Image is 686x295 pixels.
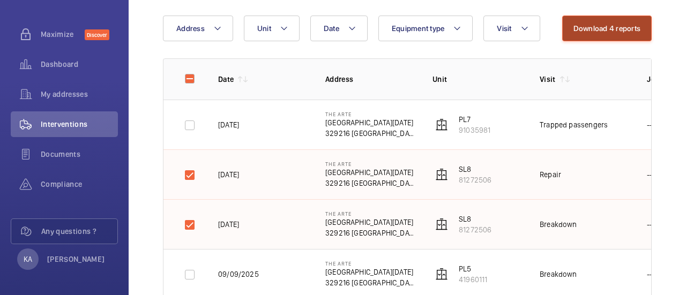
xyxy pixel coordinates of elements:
[325,277,415,288] p: 329216 [GEOGRAPHIC_DATA]
[325,161,415,167] p: The Arte
[647,219,655,230] p: ---
[435,268,448,281] img: elevator.svg
[647,169,655,180] p: ---
[562,16,652,41] button: Download 4 reports
[459,274,487,285] p: 41960111
[244,16,300,41] button: Unit
[435,118,448,131] img: elevator.svg
[540,119,608,130] div: Trapped passengers
[433,74,523,85] p: Unit
[435,168,448,181] img: elevator.svg
[483,16,540,41] button: Visit
[459,214,491,224] p: SL8
[41,89,118,100] span: My addresses
[378,16,473,41] button: Equipment type
[540,169,561,180] div: Repair
[392,24,445,33] span: Equipment type
[459,114,490,125] p: PL7
[459,263,487,274] p: PL5
[325,74,415,85] p: Address
[163,16,233,41] button: Address
[47,254,105,264] p: [PERSON_NAME]
[41,149,118,160] span: Documents
[325,128,415,139] p: 329216 [GEOGRAPHIC_DATA]
[85,29,109,40] span: Discover
[647,269,655,279] p: ---
[459,175,491,185] p: 81272506
[459,164,491,175] p: SL8
[540,219,577,230] div: Breakdown
[176,24,205,33] span: Address
[325,260,415,267] p: The Arte
[218,119,239,130] p: [DATE]
[218,219,239,230] p: [DATE]
[325,117,415,128] p: [GEOGRAPHIC_DATA][DATE]
[41,226,117,237] span: Any questions ?
[218,74,234,85] p: Date
[257,24,271,33] span: Unit
[325,267,415,277] p: [GEOGRAPHIC_DATA][DATE]
[325,228,415,238] p: 329216 [GEOGRAPHIC_DATA]
[647,74,683,85] p: Job Id
[325,111,415,117] p: The Arte
[41,119,118,130] span: Interventions
[218,169,239,180] p: [DATE]
[325,210,415,217] p: The Arte
[497,24,511,33] span: Visit
[647,119,655,130] p: ---
[310,16,368,41] button: Date
[324,24,339,33] span: Date
[435,218,448,231] img: elevator.svg
[459,224,491,235] p: 81272506
[459,125,490,135] p: 91035981
[41,29,85,40] span: Maximize
[24,254,32,264] p: KA
[325,217,415,228] p: [GEOGRAPHIC_DATA][DATE]
[325,178,415,188] p: 329216 [GEOGRAPHIC_DATA]
[41,179,118,190] span: Compliance
[325,167,415,178] p: [GEOGRAPHIC_DATA][DATE]
[218,269,259,279] p: 09/09/2025
[41,59,118,70] span: Dashboard
[540,74,556,85] p: Visit
[540,269,577,279] div: Breakdown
